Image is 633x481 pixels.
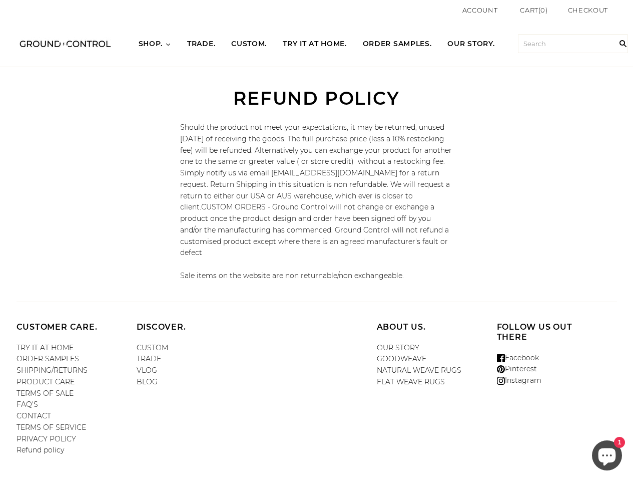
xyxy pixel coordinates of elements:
[137,343,168,352] a: CUSTOM
[180,202,449,257] span: CUSTOM ORDERS - Ground Control will not change or exchange a product once the product design and ...
[377,366,461,375] a: NATURAL WEAVE RUGS
[275,30,355,58] a: TRY IT AT HOME.
[17,389,74,398] a: TERMS OF SALE
[439,30,502,58] a: OUR STORY.
[137,322,242,332] h4: DISCOVER.
[497,376,541,385] a: Instagram
[518,34,628,53] input: Search
[447,39,494,49] span: OUR STORY.
[139,39,163,49] span: SHOP.
[17,354,79,363] a: ORDER SAMPLES
[137,354,161,363] a: TRADE
[589,440,625,473] inbox-online-store-chat: Shopify online store chat
[497,322,602,342] h4: Follow us out there
[497,364,537,373] a: Pinterest
[179,30,223,58] a: TRADE.
[17,322,122,332] h4: CUSTOMER CARE.
[17,366,88,375] a: SHIPPING/RETURNS
[17,400,38,409] a: FAQ'S
[137,366,157,375] a: VLOG
[377,322,482,332] h4: ABOUT US.
[137,377,158,386] a: BLOG
[180,87,453,110] h1: Refund policy
[131,30,180,58] a: SHOP.
[17,343,74,352] a: TRY IT AT HOME
[223,30,275,58] a: CUSTOM.
[497,353,539,362] a: Facebook
[17,445,64,454] a: Refund policy
[180,122,453,259] div: Should the product not meet your expectations, it may be returned, unused [DATE] of receiving the...
[17,423,86,432] a: TERMS OF SERVICE
[17,434,76,443] a: PRIVACY POLICY
[613,21,633,67] input: Search
[283,39,347,49] span: TRY IT AT HOME.
[377,377,445,386] a: FLAT WEAVE RUGS
[17,411,51,420] a: CONTACT
[231,39,267,49] span: CUSTOM.
[355,30,440,58] a: ORDER SAMPLES.
[377,354,426,363] a: GOODWEAVE
[462,6,498,14] a: Account
[180,270,453,282] div: Sale items on the website are non returnable/non exchangeable.
[520,5,548,16] a: Cart(0)
[520,6,538,14] span: Cart
[363,39,432,49] span: ORDER SAMPLES.
[540,6,545,14] span: 0
[377,343,419,352] a: OUR STORY
[17,377,75,386] a: PRODUCT CARE
[187,39,215,49] span: TRADE.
